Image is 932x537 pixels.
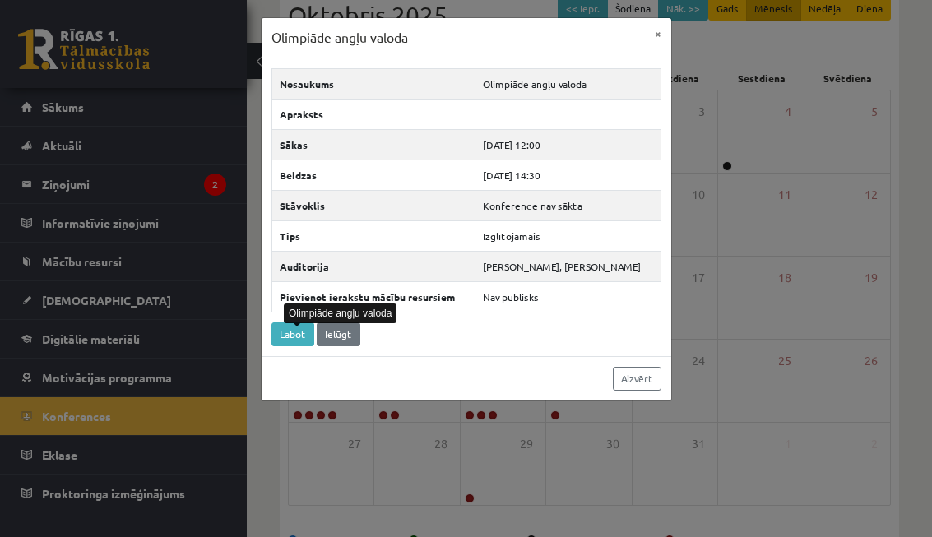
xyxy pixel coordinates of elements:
a: Ielūgt [317,322,360,346]
a: Labot [271,322,314,346]
th: Nosaukums [271,68,475,99]
th: Tips [271,220,475,251]
th: Auditorija [271,251,475,281]
td: Nav publisks [475,281,661,312]
th: Beidzas [271,160,475,190]
th: Stāvoklis [271,190,475,220]
td: Izglītojamais [475,220,661,251]
th: Pievienot ierakstu mācību resursiem [271,281,475,312]
h3: Olimpiāde angļu valoda [271,28,408,48]
button: × [645,18,671,49]
td: [DATE] 12:00 [475,129,661,160]
td: Olimpiāde angļu valoda [475,68,661,99]
a: Aizvērt [613,367,661,391]
td: Konference nav sākta [475,190,661,220]
td: [PERSON_NAME], [PERSON_NAME] [475,251,661,281]
th: Sākas [271,129,475,160]
div: Olimpiāde angļu valoda [284,303,396,323]
th: Apraksts [271,99,475,129]
td: [DATE] 14:30 [475,160,661,190]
